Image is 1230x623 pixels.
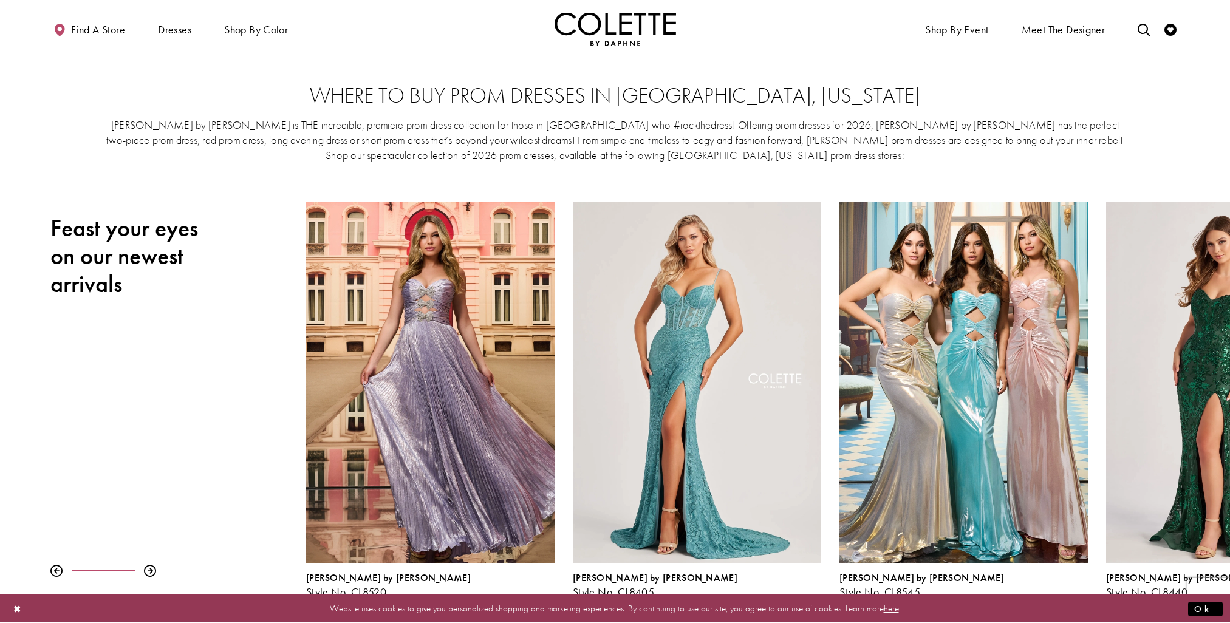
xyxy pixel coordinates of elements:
div: Colette by Daphne Style No. CL8520 [306,573,555,598]
a: Visit Colette by Daphne Style No. CL8405 Page [573,202,821,563]
a: Visit Colette by Daphne Style No. CL8520 Page [306,202,555,563]
div: Colette by Daphne Style No. CL8405 [564,193,830,607]
span: Shop By Event [922,12,991,46]
div: Colette by Daphne Style No. CL8545 [839,573,1088,598]
span: Shop by color [221,12,291,46]
button: Submit Dialog [1188,601,1223,616]
h2: Feast your eyes on our newest arrivals [50,214,208,298]
p: [PERSON_NAME] by [PERSON_NAME] is THE incredible, premiere prom dress collection for those in [GE... [104,117,1127,163]
span: Style No. CL8405 [573,585,654,599]
div: Colette by Daphne Style No. CL8545 [830,193,1097,607]
img: Colette by Daphne [555,12,676,46]
a: here [884,602,899,614]
span: Style No. CL8520 [306,585,386,599]
span: Shop By Event [925,24,988,36]
span: Style No. CL8440 [1106,585,1187,599]
span: Dresses [158,24,191,36]
span: Meet the designer [1022,24,1105,36]
span: [PERSON_NAME] by [PERSON_NAME] [573,571,737,584]
div: Colette by Daphne Style No. CL8405 [573,573,821,598]
span: [PERSON_NAME] by [PERSON_NAME] [839,571,1004,584]
a: Visit Colette by Daphne Style No. CL8545 Page [839,202,1088,563]
span: Find a store [71,24,125,36]
div: Colette by Daphne Style No. CL8520 [297,193,564,607]
a: Check Wishlist [1161,12,1180,46]
a: Visit Home Page [555,12,676,46]
a: Toggle search [1135,12,1153,46]
p: Website uses cookies to give you personalized shopping and marketing experiences. By continuing t... [87,601,1143,617]
span: Style No. CL8545 [839,585,920,599]
span: Shop by color [224,24,288,36]
button: Close Dialog [7,598,28,619]
h2: Where to buy prom dresses in [GEOGRAPHIC_DATA], [US_STATE] [75,84,1156,108]
span: [PERSON_NAME] by [PERSON_NAME] [306,571,471,584]
a: Find a store [50,12,128,46]
a: Meet the designer [1019,12,1109,46]
span: Dresses [155,12,194,46]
